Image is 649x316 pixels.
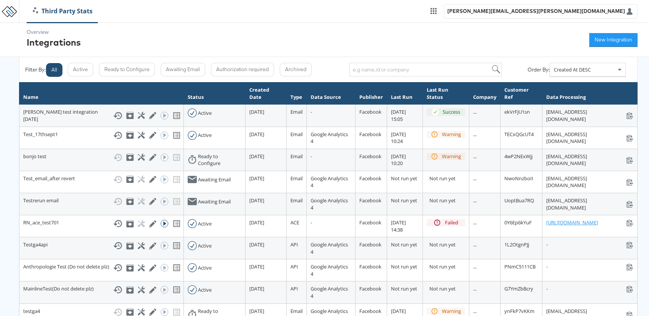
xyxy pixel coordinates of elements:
[356,83,387,105] th: Publisher
[359,263,381,270] span: Facebook
[391,175,417,182] span: Not run yet
[290,108,303,115] span: Email
[99,63,155,76] button: Ready to Configure
[447,8,625,15] div: [PERSON_NAME][EMAIL_ADDRESS][PERSON_NAME][DOMAIN_NAME]
[546,241,633,248] div: -
[429,263,466,270] div: Not run yet
[473,285,477,292] span: ...
[443,108,460,116] div: Success
[391,219,406,233] span: [DATE] 14:38
[184,83,246,105] th: Status
[249,219,264,226] span: [DATE]
[311,197,348,211] span: Google Analytics 4
[528,66,550,73] div: Order By:
[249,197,264,204] span: [DATE]
[172,285,181,294] svg: View missing tracking codes
[172,219,181,228] svg: View missing tracking codes
[249,153,264,160] span: [DATE]
[249,108,264,115] span: [DATE]
[473,131,477,138] span: ...
[546,263,633,270] div: -
[429,285,466,292] div: Not run yet
[391,241,417,248] span: Not run yet
[23,263,180,272] div: Anthropologie Test (Do not delete plz)
[429,241,466,248] div: Not run yet
[546,197,633,211] div: [EMAIL_ADDRESS][DOMAIN_NAME]
[589,33,638,47] button: New Integration
[198,198,231,205] div: Awaiting Email
[290,285,298,292] span: API
[311,285,348,299] span: Google Analytics 4
[546,131,633,145] div: [EMAIL_ADDRESS][DOMAIN_NAME]
[311,241,348,255] span: Google Analytics 4
[442,153,461,160] div: Warning
[311,219,312,226] span: -
[172,263,181,272] svg: View missing tracking codes
[429,197,466,204] div: Not run yet
[27,36,81,49] div: Integrations
[504,108,530,115] span: ekVrFjU1sn
[391,197,417,204] span: Not run yet
[290,153,303,160] span: Email
[504,285,533,292] span: G7YmZbBcry
[445,219,458,226] div: Failed
[23,219,180,228] div: RN_ace_test701
[504,131,534,138] span: TECxQGcUT4
[391,263,417,270] span: Not run yet
[359,241,381,248] span: Facebook
[546,285,633,292] div: -
[473,108,477,115] span: ...
[504,219,532,226] span: 0Y6Ep6kYuF
[211,63,274,76] button: Authorization required
[249,131,264,138] span: [DATE]
[19,83,184,105] th: Name
[501,83,542,105] th: Customer Ref
[442,131,461,138] div: Warning
[172,241,181,250] svg: View missing tracking codes
[359,175,381,182] span: Facebook
[504,175,533,182] span: NwoNnzboII
[198,286,212,294] div: Active
[25,66,46,73] div: Filter By:
[359,308,381,314] span: Facebook
[290,197,303,204] span: Email
[249,308,264,314] span: [DATE]
[311,131,348,145] span: Google Analytics 4
[504,153,533,160] span: 4wP2NExWjj
[23,197,180,206] div: Testrerun email
[23,175,180,184] div: Test_email_after revert
[473,219,477,226] span: ...
[546,175,633,189] div: [EMAIL_ADDRESS][DOMAIN_NAME]
[311,153,312,160] span: -
[23,131,180,140] div: Test_17thsept1
[198,264,212,272] div: Active
[473,197,477,204] span: ...
[198,176,231,183] div: Awaiting Email
[473,308,477,314] span: ...
[554,66,591,73] span: Created At DESC
[504,308,534,314] span: ynFkP7vKKm
[546,108,633,122] div: [EMAIL_ADDRESS][DOMAIN_NAME]
[290,175,303,182] span: Email
[23,153,180,162] div: bonjo test
[161,63,205,76] button: Awaiting Email
[442,308,461,315] div: Warning
[359,153,381,160] span: Facebook
[387,83,423,105] th: Last Run
[27,29,81,36] div: Overview
[280,63,312,76] button: Archived
[286,83,306,105] th: Type
[429,175,466,182] div: Not run yet
[198,110,212,117] div: Active
[306,83,355,105] th: Data Source
[391,153,406,167] span: [DATE] 10:20
[311,263,348,277] span: Google Analytics 4
[423,83,469,105] th: Last Run Status
[391,131,406,145] span: [DATE] 10:24
[359,285,381,292] span: Facebook
[249,263,264,270] span: [DATE]
[359,219,381,226] span: Facebook
[198,132,212,139] div: Active
[290,263,298,270] span: API
[391,108,406,122] span: [DATE] 15:05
